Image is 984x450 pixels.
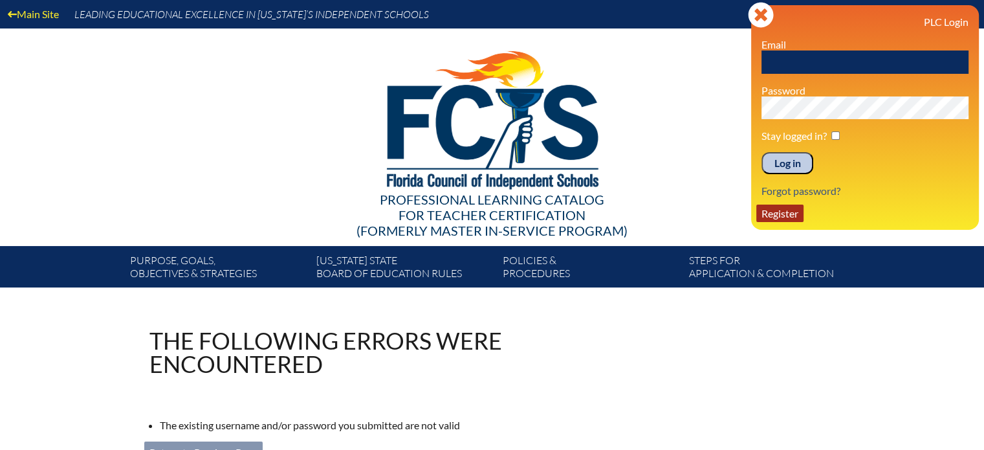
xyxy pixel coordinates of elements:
a: Forgot password? [756,182,846,199]
svg: Close [748,2,774,28]
h3: PLC Login [761,16,968,28]
span: for Teacher Certification [399,207,585,223]
label: Stay logged in? [761,129,827,142]
input: Log in [761,152,813,174]
a: Register [756,205,804,222]
h1: The following errors were encountered [149,329,605,376]
li: The existing username and/or password you submitted are not valid [160,417,615,434]
a: Purpose, goals,objectives & strategies [125,251,311,287]
a: Steps forapplication & completion [684,251,870,287]
label: Password [761,84,805,96]
label: Email [761,38,786,51]
img: FCISlogo221.eps [358,28,626,205]
a: Policies &Procedures [497,251,684,287]
a: [US_STATE] StateBoard of Education rules [311,251,497,287]
a: Main Site [3,5,64,23]
div: Professional Learning Catalog (formerly Master In-service Program) [120,192,865,238]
